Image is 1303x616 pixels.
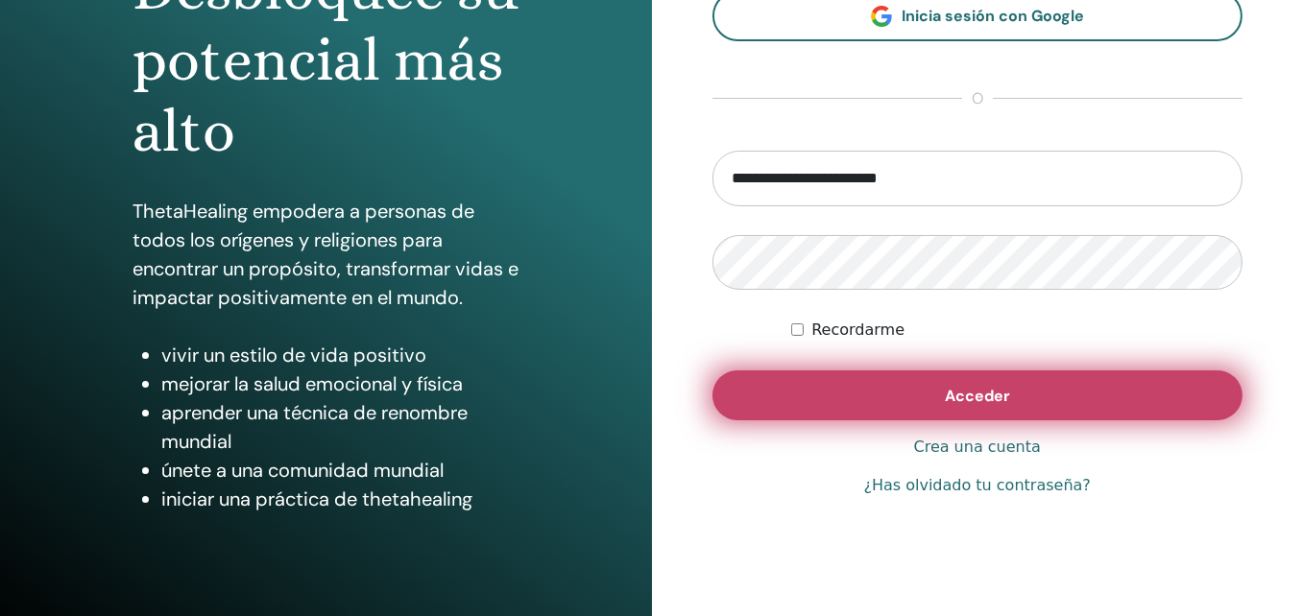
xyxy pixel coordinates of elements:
label: Recordarme [811,319,905,342]
a: Crea una cuenta [914,436,1041,459]
span: Inicia sesión con Google [902,6,1084,26]
li: únete a una comunidad mundial [161,456,519,485]
p: ThetaHealing empodera a personas de todos los orígenes y religiones para encontrar un propósito, ... [133,197,519,312]
a: ¿Has olvidado tu contraseña? [864,474,1091,497]
li: vivir un estilo de vida positivo [161,341,519,369]
li: aprender una técnica de renombre mundial [161,398,519,456]
span: o [962,87,993,110]
div: Mantenerme autenticado indefinidamente o hasta cerrar la sesión manualmente [791,319,1243,342]
span: Acceder [945,386,1010,406]
li: iniciar una práctica de thetahealing [161,485,519,513]
button: Acceder [712,370,1243,420]
li: mejorar la salud emocional y física [161,369,519,398]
